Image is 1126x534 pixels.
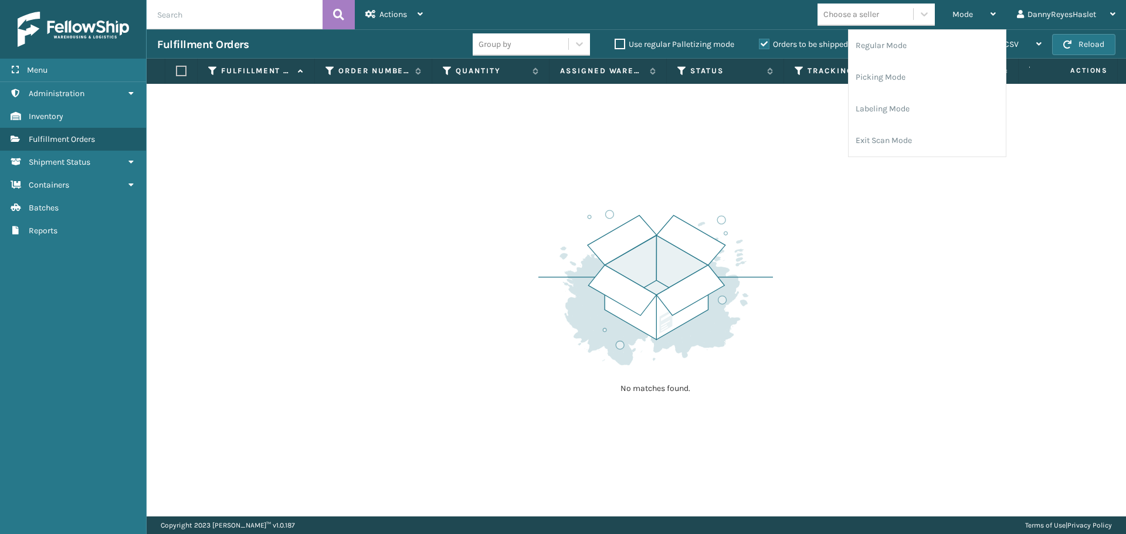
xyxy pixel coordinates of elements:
label: Quantity [456,66,527,76]
div: | [1025,516,1112,534]
span: Actions [379,9,407,19]
label: Assigned Warehouse [560,66,644,76]
span: Reports [29,226,57,236]
img: logo [18,12,129,47]
li: Exit Scan Mode [849,125,1006,157]
span: Inventory [29,111,63,121]
label: Use regular Palletizing mode [615,39,734,49]
span: Actions [1033,61,1115,80]
span: Containers [29,180,69,190]
label: Status [690,66,761,76]
h3: Fulfillment Orders [157,38,249,52]
span: Administration [29,89,84,98]
span: Batches [29,203,59,213]
p: Copyright 2023 [PERSON_NAME]™ v 1.0.187 [161,516,295,534]
label: Order Number [338,66,409,76]
label: Tracking Number [808,66,879,76]
li: Regular Mode [849,30,1006,62]
span: Menu [27,65,48,75]
div: Choose a seller [823,8,879,21]
button: Reload [1052,34,1115,55]
span: Fulfillment Orders [29,134,95,144]
li: Labeling Mode [849,93,1006,125]
span: Mode [952,9,973,19]
li: Picking Mode [849,62,1006,93]
label: Orders to be shipped [DATE] [759,39,873,49]
span: Shipment Status [29,157,90,167]
label: Fulfillment Order Id [221,66,292,76]
div: Group by [479,38,511,50]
